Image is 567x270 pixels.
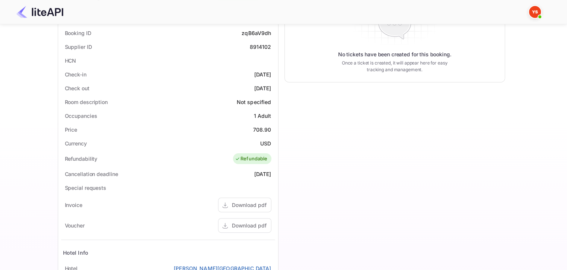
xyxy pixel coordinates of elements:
div: Cancellation deadline [65,170,118,178]
div: [DATE] [254,170,271,178]
div: HCN [65,57,76,65]
div: Currency [65,139,87,147]
div: Download pdf [232,222,267,229]
div: Supplier ID [65,43,92,51]
div: Refundability [65,155,98,163]
div: Invoice [65,201,82,209]
div: 8914102 [249,43,271,51]
div: zqB6aV9dh [242,29,271,37]
div: Special requests [65,184,106,192]
div: Room description [65,98,108,106]
img: Yandex Support [529,6,541,18]
div: Refundable [235,155,268,163]
div: [DATE] [254,84,271,92]
div: Occupancies [65,112,97,120]
div: 708.90 [253,126,271,134]
p: Once a ticket is created, it will appear here for easy tracking and management. [336,60,454,73]
div: Booking ID [65,29,91,37]
div: Check out [65,84,89,92]
p: No tickets have been created for this booking. [338,51,451,58]
div: Price [65,126,78,134]
div: [DATE] [254,70,271,78]
div: Voucher [65,222,85,229]
div: Check-in [65,70,86,78]
div: 1 Adult [253,112,271,120]
div: Download pdf [232,201,267,209]
div: USD [260,139,271,147]
div: Not specified [237,98,271,106]
img: LiteAPI Logo [16,6,63,18]
div: Hotel Info [63,249,89,257]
